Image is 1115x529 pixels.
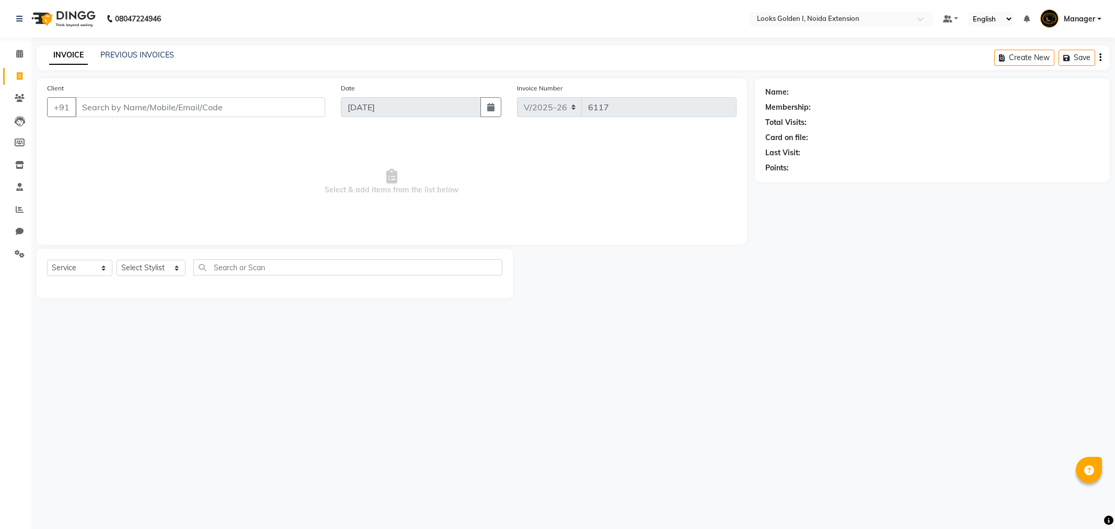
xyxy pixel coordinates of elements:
[994,50,1054,66] button: Create New
[47,97,76,117] button: +91
[75,97,325,117] input: Search by Name/Mobile/Email/Code
[765,87,789,98] div: Name:
[47,130,737,234] span: Select & add items from the list below
[1040,9,1059,28] img: Manager
[765,147,800,158] div: Last Visit:
[765,132,808,143] div: Card on file:
[1059,50,1095,66] button: Save
[27,4,98,33] img: logo
[765,163,789,174] div: Points:
[765,102,811,113] div: Membership:
[1064,14,1095,25] span: Manager
[49,46,88,65] a: INVOICE
[765,117,807,128] div: Total Visits:
[193,259,502,275] input: Search or Scan
[47,84,64,93] label: Client
[115,4,161,33] b: 08047224946
[341,84,355,93] label: Date
[517,84,562,93] label: Invoice Number
[100,50,174,60] a: PREVIOUS INVOICES
[1071,487,1105,519] iframe: chat widget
